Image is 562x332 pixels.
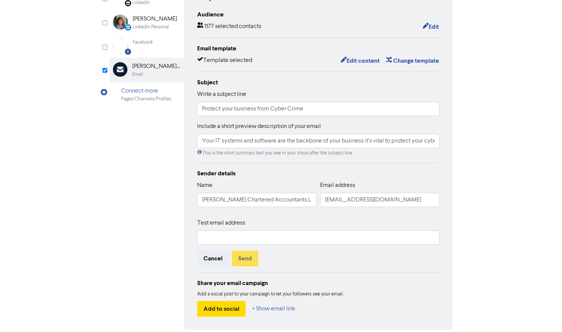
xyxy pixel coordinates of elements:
[197,56,252,66] div: Template selected
[110,58,184,82] div: [PERSON_NAME] Chartered Accountants LimitedEmail
[197,44,439,53] div: Email template
[133,39,153,46] div: Facebook
[133,24,169,31] div: LinkedIn Personal
[113,15,128,29] img: LinkedinPersonal
[232,251,258,266] button: Send
[197,122,321,131] label: Include a short preview description of your email
[320,181,355,190] label: Email address
[121,95,171,103] div: Pages/Channels/Profiles
[197,22,261,32] div: 1177 selected contacts
[110,35,184,58] div: Facebook Facebook
[525,296,562,332] iframe: Chat Widget
[197,219,245,228] label: Test email address
[197,279,439,288] div: Share your email campaign
[197,78,439,87] div: Subject
[132,62,180,71] div: [PERSON_NAME] Chartered Accountants Limited
[422,22,439,32] button: Edit
[132,71,143,78] div: Email
[340,56,380,66] button: Edit content
[197,291,439,298] div: Add a social post to your campaign to let your followers see your email.
[197,181,212,190] label: Name
[110,10,184,35] div: LinkedinPersonal [PERSON_NAME]LinkedIn Personal
[386,56,439,66] button: Change template
[197,150,439,157] div: This is the short summary text you see in your inbox after the subject line.
[197,301,246,317] button: Add to social
[197,169,439,178] div: Sender details
[197,90,246,99] label: Write a subject line
[197,10,439,19] div: Audience
[252,301,296,317] button: + Show email link
[121,87,171,95] div: Connect more
[133,15,177,24] div: [PERSON_NAME]
[110,82,184,107] div: Connect morePages/Channels/Profiles
[197,251,229,266] button: Cancel
[113,39,128,54] img: Facebook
